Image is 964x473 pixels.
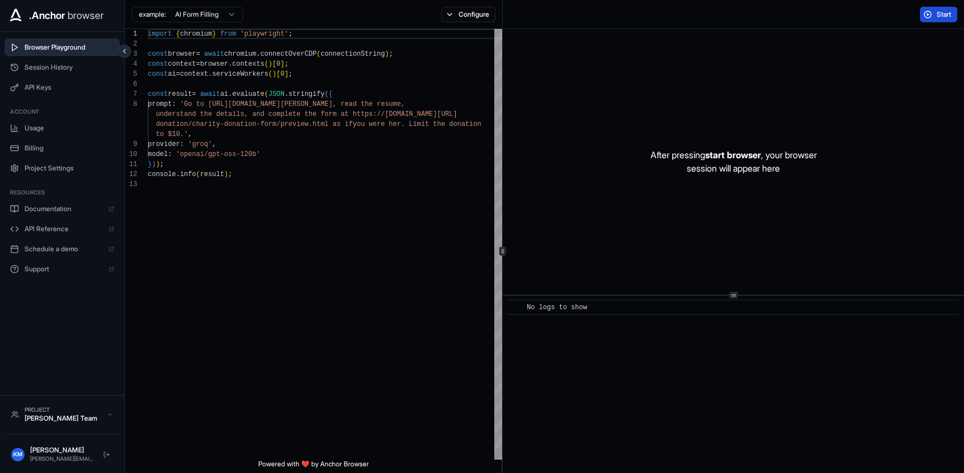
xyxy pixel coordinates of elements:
div: 13 [125,179,137,189]
span: chromium [180,30,213,38]
span: . [256,50,260,58]
span: serviceWorkers [212,70,268,78]
span: ) [224,170,228,178]
span: . [228,60,232,68]
span: { [176,30,180,38]
div: [PERSON_NAME] [30,446,94,455]
span: ; [228,170,232,178]
span: ; [389,50,393,58]
button: Usage [4,119,120,137]
span: Support [25,265,103,274]
span: ) [268,60,272,68]
span: start browser [705,149,761,160]
button: Configure [441,7,495,22]
span: ( [264,60,268,68]
span: : [172,100,176,108]
span: Usage [25,124,114,133]
span: await [200,90,220,98]
span: [ [272,60,276,68]
span: No logs to show [527,304,587,311]
span: browser [200,60,228,68]
span: evaluate [232,90,264,98]
div: 12 [125,169,137,179]
span: ttps://[DOMAIN_NAME][URL] [356,110,457,118]
span: ( [196,170,200,178]
h3: Resources [10,188,114,197]
span: console [148,170,176,178]
span: ; [285,60,288,68]
span: Browser Playground [25,43,114,52]
p: After pressing , your browser session will appear here [650,148,817,175]
span: ad the resume, [349,100,405,108]
span: provider [148,140,180,148]
span: } [212,30,216,38]
span: Documentation [25,204,103,213]
span: 'playwright' [240,30,288,38]
button: Browser Playground [4,38,120,56]
span: API Keys [25,83,114,92]
span: . [285,90,288,98]
span: ) [152,160,156,168]
span: KM [13,450,22,459]
span: example: [139,10,166,19]
span: 'groq' [188,140,212,148]
span: ; [288,70,292,78]
button: Project[PERSON_NAME] Team [6,401,119,427]
div: 2 [125,39,137,49]
div: 11 [125,159,137,169]
div: 7 [125,89,137,99]
div: 1 [125,29,137,39]
span: chromium [224,50,257,58]
a: Schedule a demo [4,240,120,258]
button: Project Settings [4,159,120,177]
span: ​ [513,302,518,313]
span: ai [220,90,228,98]
span: : [168,150,172,158]
span: model [148,150,168,158]
div: 4 [125,59,137,69]
span: ] [285,70,288,78]
span: Project Settings [25,164,114,173]
div: 9 [125,139,137,149]
div: 3 [125,49,137,59]
div: [PERSON_NAME] Team [25,414,101,423]
img: Anchor Icon [7,7,25,25]
span: to $10.' [156,130,188,138]
div: 5 [125,69,137,79]
span: const [148,60,168,68]
span: await [204,50,224,58]
button: API Keys [4,79,120,96]
span: 'Go to [URL][DOMAIN_NAME][PERSON_NAME], re [180,100,349,108]
span: Billing [25,144,114,153]
span: connectionString [321,50,385,58]
span: .Anchor [29,8,65,23]
span: [ [276,70,280,78]
span: 'openai/gpt-oss-120b' [176,150,260,158]
span: browser [168,50,196,58]
span: connectOverCDP [261,50,317,58]
span: = [192,90,196,98]
span: from [220,30,237,38]
span: const [148,70,168,78]
span: . [176,170,180,178]
a: Support [4,260,120,278]
div: 6 [125,79,137,89]
span: ( [325,90,329,98]
span: ) [385,50,389,58]
span: ai [168,70,176,78]
span: Schedule a demo [25,245,103,253]
span: ; [288,30,292,38]
button: Session History [4,58,120,76]
span: browser [68,8,104,23]
span: = [196,50,200,58]
span: ; [160,160,164,168]
span: stringify [288,90,325,98]
span: Powered with ❤️ by Anchor Browser [258,460,369,473]
span: result [200,170,224,178]
button: Start [920,7,957,22]
span: API Reference [25,225,103,233]
span: ( [264,90,268,98]
div: 10 [125,149,137,159]
span: . [208,70,212,78]
a: API Reference [4,220,120,238]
